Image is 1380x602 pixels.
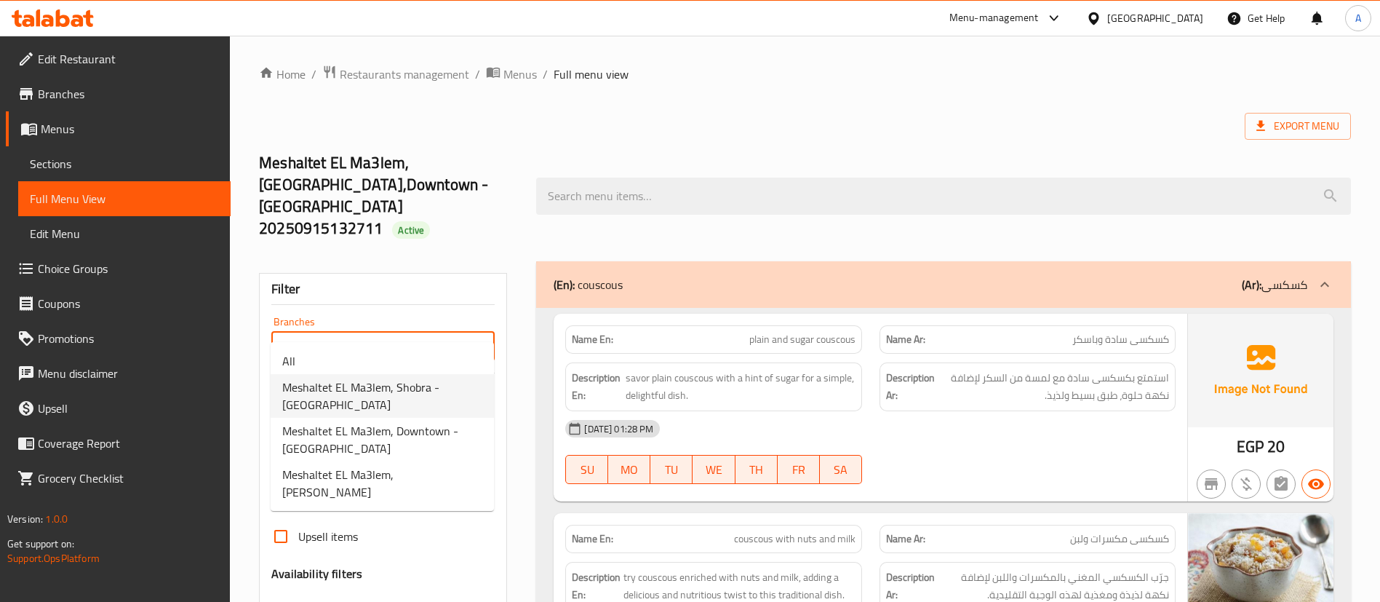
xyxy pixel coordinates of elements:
a: Restaurants management [322,65,469,84]
span: 1.0.0 [45,510,68,528]
span: Meshaltet EL Ma3lem, Shobra - [GEOGRAPHIC_DATA] [282,379,482,413]
span: Get support on: [7,534,74,553]
span: Menus [41,120,219,138]
strong: Name Ar: [886,531,925,547]
span: [DATE] 01:28 PM [578,422,659,436]
span: Full menu view [554,66,629,83]
span: Active [392,223,430,237]
strong: Description En: [572,369,623,405]
b: (En): [554,274,575,296]
span: Edit Restaurant [38,50,219,68]
button: TU [650,455,693,484]
a: Coupons [6,286,231,321]
span: plain and sugar couscous [749,332,855,347]
span: Sections [30,155,219,173]
span: SU [572,459,602,480]
button: FR [778,455,820,484]
span: Export Menu [1256,117,1339,135]
span: SA [826,459,856,480]
button: SU [565,455,608,484]
span: savor plain couscous with a hint of sugar for a simple, delightful dish. [626,369,855,405]
a: Menus [486,65,537,84]
a: Menu disclaimer [6,356,231,391]
p: كسكسى [1242,276,1307,293]
div: Active [392,221,430,239]
li: / [475,66,480,83]
a: Branches [6,76,231,111]
div: [GEOGRAPHIC_DATA] [1107,10,1203,26]
span: Edit Menu [30,225,219,242]
p: couscous [554,276,623,293]
div: (En): couscous(Ar):كسكسى [536,261,1351,308]
div: Filter [271,274,495,305]
a: Upsell [6,391,231,426]
a: Coverage Report [6,426,231,461]
span: Menu disclaimer [38,365,219,382]
a: Edit Restaurant [6,41,231,76]
span: Meshaltet EL Ma3lem, Downtown - [GEOGRAPHIC_DATA] [282,422,482,457]
button: Not has choices [1267,470,1296,499]
a: Grocery Checklist [6,461,231,496]
input: search [536,178,1351,215]
strong: Name En: [572,531,613,547]
span: Branches [38,85,219,103]
button: MO [608,455,650,484]
span: Choice Groups [38,260,219,277]
strong: Description Ar: [886,369,935,405]
span: TU [656,459,687,480]
span: Grocery Checklist [38,470,219,487]
nav: breadcrumb [259,65,1351,84]
span: EGP [1237,432,1264,461]
img: Ae5nvW7+0k+MAAAAAElFTkSuQmCC [1188,314,1333,427]
a: Choice Groups [6,251,231,286]
a: Support.OpsPlatform [7,549,100,568]
span: Coverage Report [38,435,219,452]
span: A [1355,10,1361,26]
span: 20 [1267,432,1285,461]
button: Not branch specific item [1197,470,1226,499]
h2: Meshaltet EL Ma3lem, [GEOGRAPHIC_DATA],Downtown - [GEOGRAPHIC_DATA] 20250915132711 [259,152,519,239]
span: Upsell items [298,528,358,545]
span: استمتع بكسكسى سادة مع لمسة من السكر لإضافة نكهة حلوة، طبق بسيط ولذيذ. [938,369,1169,405]
a: Sections [18,146,231,181]
strong: Name En: [572,332,613,347]
h3: Availability filters [271,566,362,582]
span: couscous with nuts and milk [734,531,855,547]
span: كسكسى سادة وباسكر [1072,332,1169,347]
span: Coupons [38,295,219,312]
a: Home [259,66,306,83]
span: Menus [503,66,537,83]
a: Menus [6,111,231,146]
button: SA [820,455,862,484]
span: WE [698,459,729,480]
span: FR [783,459,814,480]
strong: Name Ar: [886,332,925,347]
a: Edit Menu [18,216,231,251]
li: / [311,66,316,83]
span: Promotions [38,330,219,347]
a: Full Menu View [18,181,231,216]
span: Version: [7,510,43,528]
a: Promotions [6,321,231,356]
button: Purchased item [1232,470,1261,499]
li: / [543,66,548,83]
span: TH [741,459,772,480]
span: كسكسى مكسرات ولبن [1070,531,1169,547]
span: Upsell [38,400,219,417]
b: (Ar): [1242,274,1261,296]
span: Full Menu View [30,190,219,207]
span: Export Menu [1245,113,1351,140]
div: Menu-management [949,9,1039,27]
span: Meshaltet EL Ma3lem, [PERSON_NAME] [282,466,482,501]
button: Available [1301,470,1331,499]
span: Restaurants management [340,66,469,83]
span: All [282,352,295,370]
button: Close [469,336,490,357]
button: TH [735,455,778,484]
button: WE [693,455,735,484]
span: MO [614,459,645,480]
